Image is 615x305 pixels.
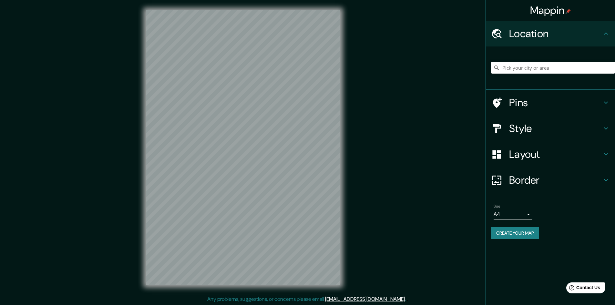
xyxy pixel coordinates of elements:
div: Pins [486,90,615,116]
div: Border [486,167,615,193]
div: Layout [486,141,615,167]
div: . [407,295,408,303]
h4: Mappin [530,4,571,17]
h4: Border [509,174,602,187]
div: Location [486,21,615,46]
h4: Location [509,27,602,40]
div: . [406,295,407,303]
input: Pick your city or area [491,62,615,74]
img: pin-icon.png [566,9,571,14]
p: Any problems, suggestions, or concerns please email . [207,295,406,303]
div: A4 [494,209,532,219]
h4: Pins [509,96,602,109]
a: [EMAIL_ADDRESS][DOMAIN_NAME] [325,296,405,302]
button: Create your map [491,227,539,239]
label: Size [494,204,500,209]
div: Style [486,116,615,141]
iframe: Help widget launcher [558,280,608,298]
h4: Layout [509,148,602,161]
canvas: Map [146,10,340,285]
h4: Style [509,122,602,135]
